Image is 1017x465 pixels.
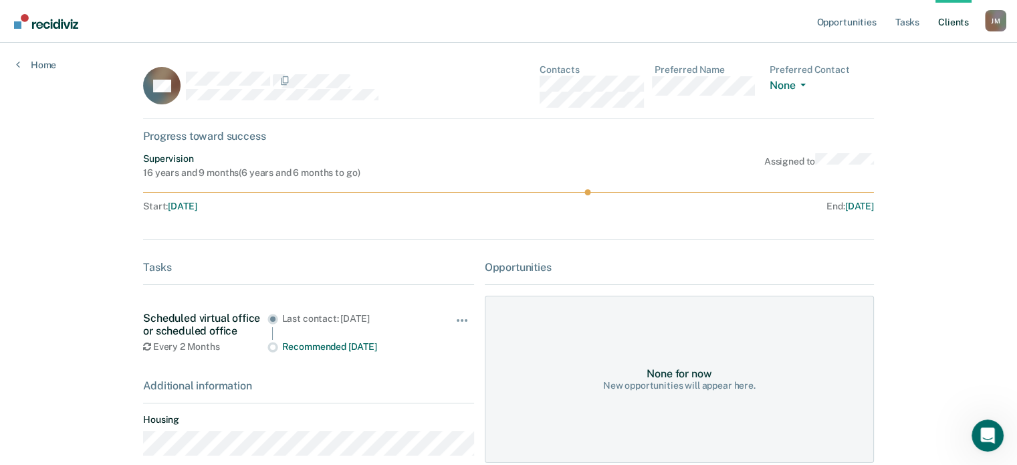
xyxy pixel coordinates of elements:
[16,59,56,71] a: Home
[770,64,874,76] dt: Preferred Contact
[282,313,433,324] div: Last contact: [DATE]
[985,10,1006,31] div: J M
[282,341,433,353] div: Recommended [DATE]
[972,420,1004,452] iframe: Intercom live chat
[770,79,811,94] button: None
[143,312,267,337] div: Scheduled virtual office or scheduled office
[143,414,474,426] dt: Housing
[647,367,711,380] div: None for now
[603,380,756,391] div: New opportunities will appear here.
[540,64,644,76] dt: Contacts
[143,167,360,179] div: 16 years and 9 months ( 6 years and 6 months to go )
[985,10,1006,31] button: Profile dropdown button
[143,379,474,392] div: Additional information
[143,153,360,165] div: Supervision
[655,64,759,76] dt: Preferred Name
[168,201,197,211] span: [DATE]
[485,261,874,274] div: Opportunities
[514,201,874,212] div: End :
[143,130,874,143] div: Progress toward success
[764,153,874,179] div: Assigned to
[845,201,874,211] span: [DATE]
[143,341,267,353] div: Every 2 Months
[14,14,78,29] img: Recidiviz
[143,261,474,274] div: Tasks
[143,201,509,212] div: Start :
